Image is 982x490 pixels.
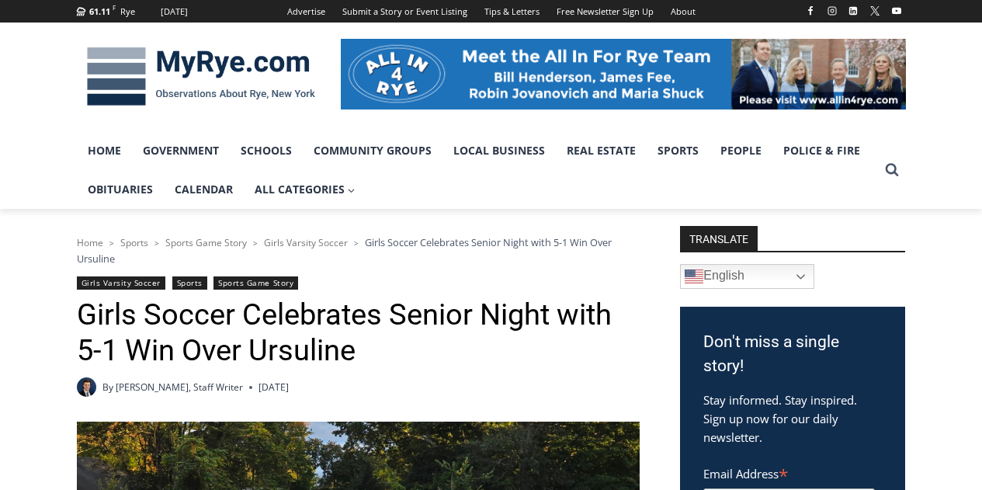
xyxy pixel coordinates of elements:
span: > [253,238,258,248]
a: Sports Game Story [165,236,247,249]
strong: TRANSLATE [680,226,758,251]
a: Girls Varsity Soccer [264,236,348,249]
a: English [680,264,814,289]
a: People [710,131,772,170]
a: Local Business [442,131,556,170]
a: Sports Game Story [213,276,298,290]
img: Charlie Morris headshot PROFESSIONAL HEADSHOT [77,377,96,397]
img: All in for Rye [341,39,906,109]
span: > [354,238,359,248]
img: en [685,267,703,286]
div: [DATE] [161,5,188,19]
a: Sports [120,236,148,249]
a: Linkedin [844,2,862,20]
a: Calendar [164,170,244,209]
a: All Categories [244,170,366,209]
a: Home [77,236,103,249]
h1: Girls Soccer Celebrates Senior Night with 5-1 Win Over Ursuline [77,297,640,368]
a: Real Estate [556,131,647,170]
a: Government [132,131,230,170]
span: All Categories [255,181,356,198]
a: Instagram [823,2,841,20]
a: Sports [647,131,710,170]
time: [DATE] [259,380,289,394]
a: [PERSON_NAME], Staff Writer [116,381,243,394]
span: > [109,238,114,248]
label: Email Address [703,458,875,486]
a: YouTube [887,2,906,20]
p: Stay informed. Stay inspired. Sign up now for our daily newsletter. [703,391,882,447]
button: View Search Form [878,156,906,184]
img: MyRye.com [77,36,325,117]
a: X [866,2,884,20]
nav: Primary Navigation [77,131,878,210]
a: Facebook [801,2,820,20]
h3: Don't miss a single story! [703,330,882,379]
a: Community Groups [303,131,442,170]
a: Home [77,131,132,170]
span: 61.11 [89,5,110,17]
a: Obituaries [77,170,164,209]
nav: Breadcrumbs [77,235,640,266]
a: Schools [230,131,303,170]
span: Girls Soccer Celebrates Senior Night with 5-1 Win Over Ursuline [77,235,612,265]
span: > [154,238,159,248]
a: Police & Fire [772,131,871,170]
a: Sports [172,276,207,290]
span: By [102,380,113,394]
a: Author image [77,377,96,397]
span: F [113,3,116,12]
div: Rye [120,5,135,19]
a: Girls Varsity Soccer [77,276,166,290]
